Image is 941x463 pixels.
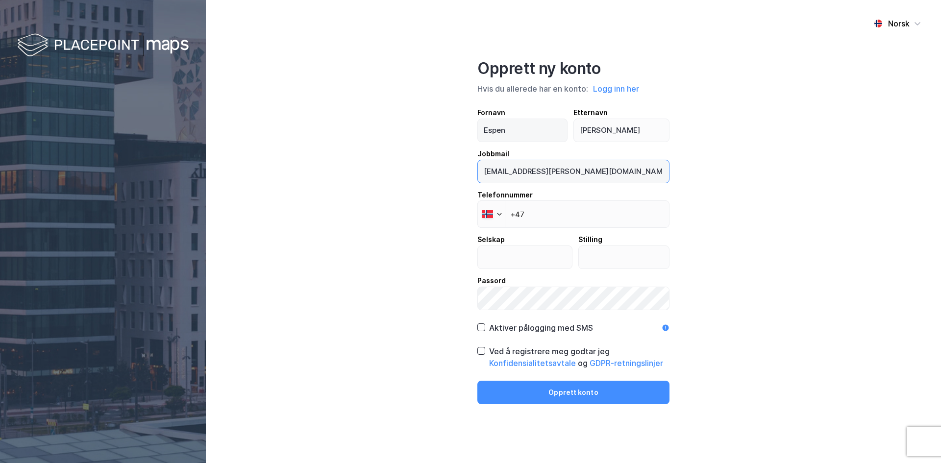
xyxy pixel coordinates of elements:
div: Jobbmail [477,148,669,160]
div: Aktiver pålogging med SMS [489,322,593,334]
div: Telefonnummer [477,189,669,201]
div: Stilling [578,234,670,245]
div: Fornavn [477,107,568,119]
div: Hvis du allerede har en konto: [477,82,669,95]
iframe: Chat Widget [892,416,941,463]
div: Ved å registrere meg godtar jeg og [489,345,669,369]
div: Selskap [477,234,572,245]
div: Etternavn [573,107,670,119]
div: Kontrollprogram for chat [892,416,941,463]
div: Norway: + 47 [478,201,505,227]
div: Norsk [888,18,910,29]
button: Logg inn her [590,82,642,95]
button: Opprett konto [477,381,669,404]
img: logo-white.f07954bde2210d2a523dddb988cd2aa7.svg [17,31,189,60]
input: Telefonnummer [477,200,669,228]
div: Opprett ny konto [477,59,669,78]
div: Passord [477,275,669,287]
